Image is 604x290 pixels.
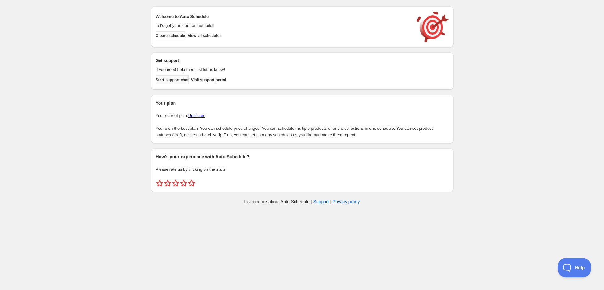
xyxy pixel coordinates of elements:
[156,125,449,138] p: You're on the best plan! You can schedule price changes. You can schedule multiple products or en...
[191,75,226,84] a: Visit support portal
[313,199,329,204] a: Support
[332,199,360,204] a: Privacy policy
[188,31,221,40] button: View all schedules
[188,113,205,118] a: Unlimited
[156,77,189,82] span: Start support chat
[156,153,449,160] h2: How's your experience with Auto Schedule?
[156,33,185,38] span: Create schedule
[156,75,189,84] a: Start support chat
[244,199,360,205] p: Learn more about Auto Schedule | |
[558,258,591,277] iframe: Toggle Customer Support
[156,113,449,119] p: Your current plan:
[156,100,449,106] h2: Your plan
[156,166,449,173] p: Please rate us by clicking on the stars
[156,58,410,64] h2: Get support
[156,67,410,73] p: If you need help then just let us know!
[156,31,185,40] button: Create schedule
[156,13,410,20] h2: Welcome to Auto Schedule
[156,22,410,29] p: Let's get your store on autopilot!
[191,77,226,82] span: Visit support portal
[188,33,221,38] span: View all schedules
